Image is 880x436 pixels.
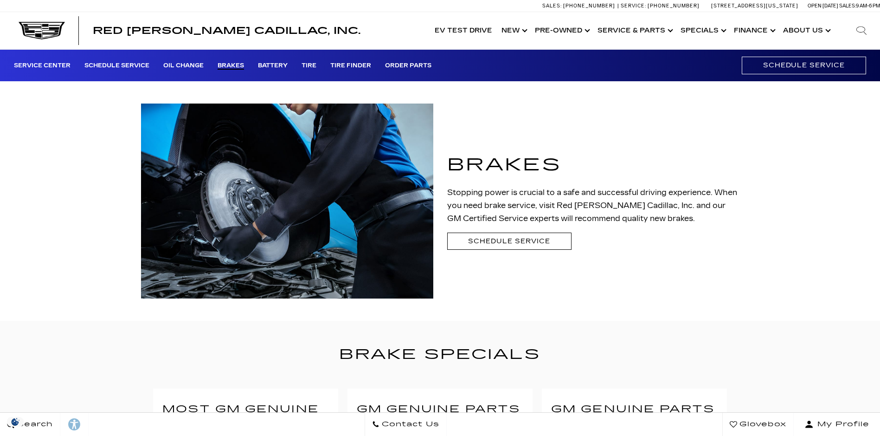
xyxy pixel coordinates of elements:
[814,418,869,431] span: My Profile
[5,417,26,427] section: Click to Open Cookie Consent Modal
[447,151,739,179] h1: Brakes
[839,3,856,9] span: Sales:
[141,343,739,366] h2: Brake Specials
[5,417,26,427] img: Opt-Out Icon
[430,12,497,49] a: EV Test Drive
[648,3,700,9] span: [PHONE_NUMBER]
[742,57,866,74] a: Schedule Service
[722,413,794,436] a: Glovebox
[93,25,360,36] span: Red [PERSON_NAME] Cadillac, Inc.
[737,418,786,431] span: Glovebox
[163,62,204,70] a: Oil Change
[621,3,646,9] span: Service:
[330,62,371,70] a: Tire Finder
[258,62,288,70] a: Battery
[778,12,834,49] a: About Us
[93,26,360,35] a: Red [PERSON_NAME] Cadillac, Inc.
[676,12,729,49] a: Specials
[365,413,447,436] a: Contact Us
[385,62,431,70] a: Order Parts
[218,62,244,70] a: Brakes
[497,12,530,49] a: New
[563,3,615,9] span: [PHONE_NUMBER]
[808,3,838,9] span: Open [DATE]
[729,12,778,49] a: Finance
[530,12,593,49] a: Pre-Owned
[447,186,739,225] p: Stopping power is crucial to a safe and successful driving experience. When you need brake servic...
[542,3,617,8] a: Sales: [PHONE_NUMBER]
[379,418,439,431] span: Contact Us
[14,62,71,70] a: Service Center
[19,22,65,39] img: Cadillac Dark Logo with Cadillac White Text
[447,233,572,250] a: Schedule Service
[14,418,53,431] span: Search
[302,62,316,70] a: Tire
[617,3,702,8] a: Service: [PHONE_NUMBER]
[542,3,562,9] span: Sales:
[593,12,676,49] a: Service & Parts
[141,104,433,299] img: A service technician fixing brakes
[794,413,880,436] button: Open user profile menu
[84,62,149,70] a: Schedule Service
[856,3,880,9] span: 9 AM-6 PM
[711,3,798,9] a: [STREET_ADDRESS][US_STATE]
